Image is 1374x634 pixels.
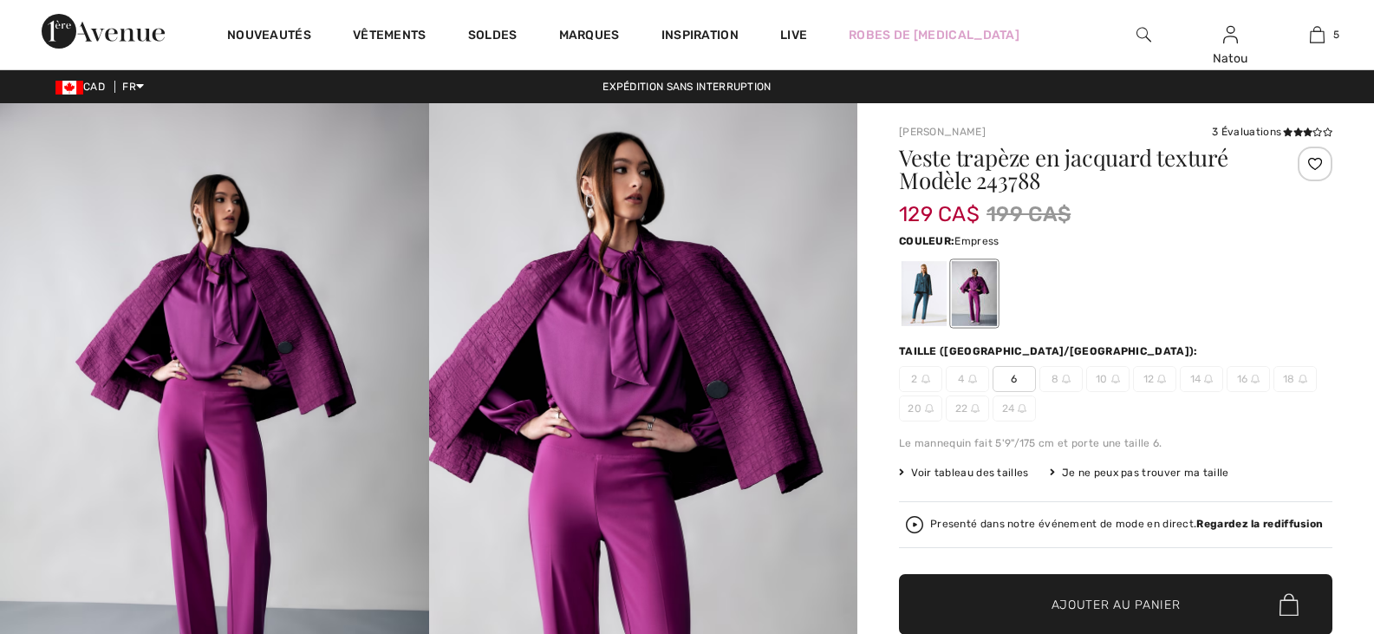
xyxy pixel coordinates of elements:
[899,147,1260,192] h1: Veste trapèze en jacquard texturé Modèle 243788
[122,81,144,93] span: FR
[1333,27,1339,42] span: 5
[952,261,997,326] div: Empress
[899,366,942,392] span: 2
[971,404,980,413] img: ring-m.svg
[1212,124,1332,140] div: 3 Évaluations
[921,375,930,383] img: ring-m.svg
[930,519,1323,530] div: Presenté dans notre événement de mode en direct.
[1273,366,1317,392] span: 18
[55,81,83,95] img: Canadian Dollar
[1157,375,1166,383] img: ring-m.svg
[902,261,947,326] div: Twilight
[1052,596,1181,614] span: Ajouter au panier
[1133,366,1176,392] span: 12
[1223,24,1238,45] img: Mes infos
[1299,375,1307,383] img: ring-m.svg
[899,465,1029,480] span: Voir tableau des tailles
[1111,375,1120,383] img: ring-m.svg
[1251,375,1260,383] img: ring-m.svg
[780,26,807,44] a: Live
[987,199,1071,230] span: 199 CA$
[1204,375,1213,383] img: ring-m.svg
[55,81,112,93] span: CAD
[1050,465,1229,480] div: Je ne peux pas trouver ma taille
[1264,504,1357,547] iframe: Ouvre un widget dans lequel vous pouvez chatter avec l’un de nos agents
[946,395,989,422] span: 22
[849,26,1019,44] a: Robes de [MEDICAL_DATA]
[1039,366,1083,392] span: 8
[1018,404,1026,413] img: ring-m.svg
[946,366,989,392] span: 4
[1280,593,1299,616] img: Bag.svg
[925,404,934,413] img: ring-m.svg
[1196,518,1323,530] strong: Regardez la rediffusion
[1062,375,1071,383] img: ring-m.svg
[353,28,427,46] a: Vêtements
[227,28,311,46] a: Nouveautés
[1180,366,1223,392] span: 14
[468,28,518,46] a: Soldes
[899,343,1201,359] div: Taille ([GEOGRAPHIC_DATA]/[GEOGRAPHIC_DATA]):
[993,366,1036,392] span: 6
[661,28,739,46] span: Inspiration
[993,395,1036,422] span: 24
[968,375,977,383] img: ring-m.svg
[1227,366,1270,392] span: 16
[1086,366,1130,392] span: 10
[899,235,954,247] span: Couleur:
[42,14,165,49] img: 1ère Avenue
[1310,24,1325,45] img: Mon panier
[1188,49,1273,68] div: Natou
[1274,24,1359,45] a: 5
[899,395,942,422] span: 20
[1223,26,1238,42] a: Se connecter
[899,435,1332,451] div: Le mannequin fait 5'9"/175 cm et porte une taille 6.
[559,28,620,46] a: Marques
[954,235,999,247] span: Empress
[899,126,986,138] a: [PERSON_NAME]
[1136,24,1151,45] img: recherche
[906,516,923,533] img: Regardez la rediffusion
[899,185,980,226] span: 129 CA$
